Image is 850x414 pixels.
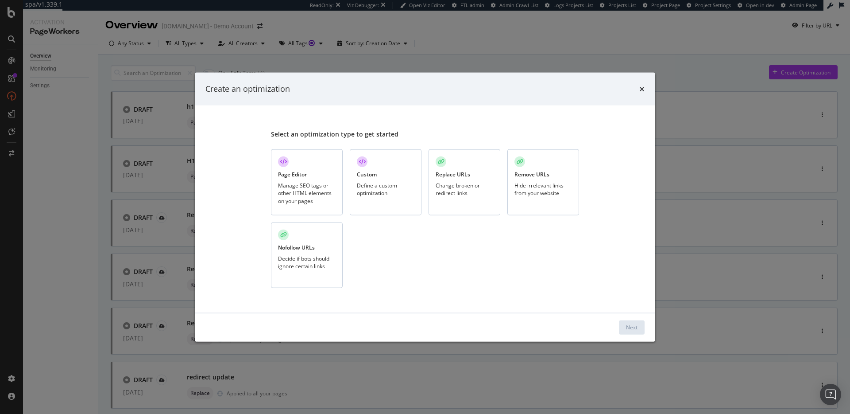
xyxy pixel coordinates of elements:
div: Custom [357,171,377,178]
button: Next [619,320,645,334]
div: Change broken or redirect links [436,182,493,197]
div: times [639,83,645,95]
div: Define a custom optimization [357,182,414,197]
div: Remove URLs [514,171,549,178]
div: Select an optimization type to get started [271,130,579,139]
div: Hide irrelevant links from your website [514,182,572,197]
div: Nofollow URLs [278,243,315,251]
div: Open Intercom Messenger [820,384,841,405]
div: Decide if bots should ignore certain links [278,254,336,269]
div: Next [626,324,637,331]
div: modal [195,73,655,342]
div: Create an optimization [205,83,290,95]
div: Manage SEO tags or other HTML elements on your pages [278,182,336,204]
div: Replace URLs [436,171,470,178]
div: Page Editor [278,171,307,178]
